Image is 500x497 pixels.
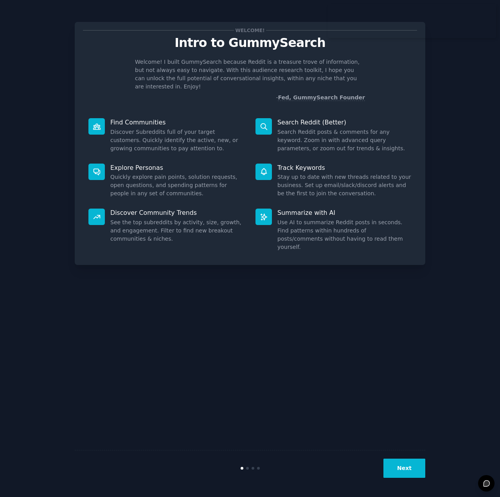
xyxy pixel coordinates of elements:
span: Welcome! [234,26,266,34]
a: Fed, GummySearch Founder [278,94,365,101]
dd: See the top subreddits by activity, size, growth, and engagement. Filter to find new breakout com... [110,218,245,243]
dd: Quickly explore pain points, solution requests, open questions, and spending patterns for people ... [110,173,245,198]
p: Track Keywords [277,164,412,172]
p: Search Reddit (Better) [277,118,412,126]
dd: Search Reddit posts & comments for any keyword. Zoom in with advanced query parameters, or zoom o... [277,128,412,153]
button: Next [383,459,425,478]
div: - [276,94,365,102]
p: Discover Community Trends [110,209,245,217]
p: Intro to GummySearch [83,36,417,50]
p: Welcome! I built GummySearch because Reddit is a treasure trove of information, but not always ea... [135,58,365,91]
p: Find Communities [110,118,245,126]
dd: Use AI to summarize Reddit posts in seconds. Find patterns within hundreds of posts/comments with... [277,218,412,251]
p: Summarize with AI [277,209,412,217]
dd: Discover Subreddits full of your target customers. Quickly identify the active, new, or growing c... [110,128,245,153]
dd: Stay up to date with new threads related to your business. Set up email/slack/discord alerts and ... [277,173,412,198]
p: Explore Personas [110,164,245,172]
